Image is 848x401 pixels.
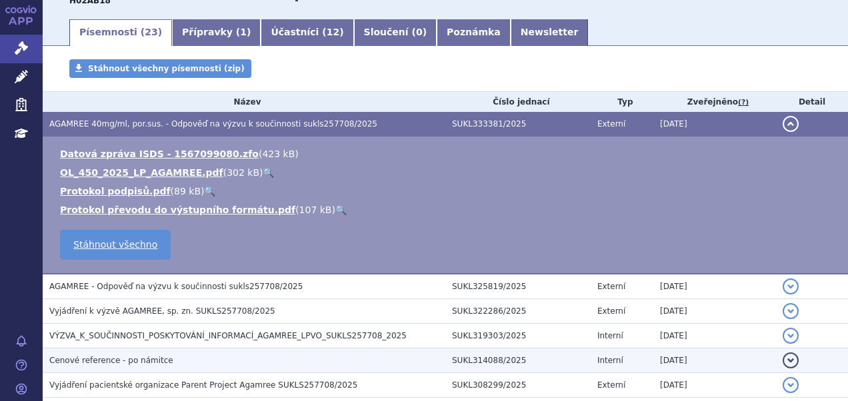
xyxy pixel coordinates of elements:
[416,27,423,37] span: 0
[88,64,245,73] span: Stáhnout všechny písemnosti (zip)
[783,116,799,132] button: detail
[43,92,445,112] th: Název
[69,19,172,46] a: Písemnosti (23)
[653,373,776,398] td: [DATE]
[145,27,157,37] span: 23
[445,274,591,299] td: SUKL325819/2025
[445,373,591,398] td: SUKL308299/2025
[335,204,347,215] a: 🔍
[783,303,799,319] button: detail
[49,356,173,365] span: Cenové reference - po námitce
[597,331,623,340] span: Interní
[60,203,835,216] li: ( )
[240,27,247,37] span: 1
[354,19,437,46] a: Sloučení (0)
[653,112,776,137] td: [DATE]
[597,306,625,316] span: Externí
[437,19,511,46] a: Poznámka
[174,186,201,197] span: 89 kB
[60,166,835,179] li: ( )
[299,204,332,215] span: 107 kB
[597,282,625,291] span: Externí
[204,186,215,197] a: 🔍
[60,230,171,260] a: Stáhnout všechno
[653,299,776,324] td: [DATE]
[445,324,591,348] td: SUKL319303/2025
[49,380,357,390] span: Vyjádření pacientské organizace Parent Project Agamree SUKLS257708/2025
[263,167,274,178] a: 🔍
[261,19,353,46] a: Účastníci (12)
[49,282,303,291] span: AGAMREE - Odpověď na výzvu k součinnosti sukls257708/2025
[653,274,776,299] td: [DATE]
[60,185,835,198] li: ( )
[227,167,259,178] span: 302 kB
[445,348,591,373] td: SUKL314088/2025
[783,328,799,344] button: detail
[60,149,259,159] a: Datová zpráva ISDS - 1567099080.zfo
[653,324,776,348] td: [DATE]
[511,19,589,46] a: Newsletter
[445,92,591,112] th: Číslo jednací
[597,380,625,390] span: Externí
[597,356,623,365] span: Interní
[60,204,295,215] a: Protokol převodu do výstupního formátu.pdf
[262,149,295,159] span: 423 kB
[653,92,776,112] th: Zveřejněno
[591,92,653,112] th: Typ
[783,377,799,393] button: detail
[738,98,749,107] abbr: (?)
[445,299,591,324] td: SUKL322286/2025
[445,112,591,137] td: SUKL333381/2025
[60,186,171,197] a: Protokol podpisů.pdf
[783,278,799,294] button: detail
[327,27,339,37] span: 12
[783,352,799,368] button: detail
[60,147,835,161] li: ( )
[653,348,776,373] td: [DATE]
[776,92,848,112] th: Detail
[69,59,251,78] a: Stáhnout všechny písemnosti (zip)
[49,119,377,129] span: AGAMREE 40mg/ml, por.sus. - Odpověď na výzvu k součinnosti sukls257708/2025
[597,119,625,129] span: Externí
[172,19,261,46] a: Přípravky (1)
[49,306,275,316] span: Vyjádření k výzvě AGAMREE, sp. zn. SUKLS257708/2025
[49,331,407,340] span: VÝZVA_K_SOUČINNOSTI_POSKYTOVÁNÍ_INFORMACÍ_AGAMREE_LPVO_SUKLS257708_2025
[60,167,223,178] a: OL_450_2025_LP_AGAMREE.pdf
